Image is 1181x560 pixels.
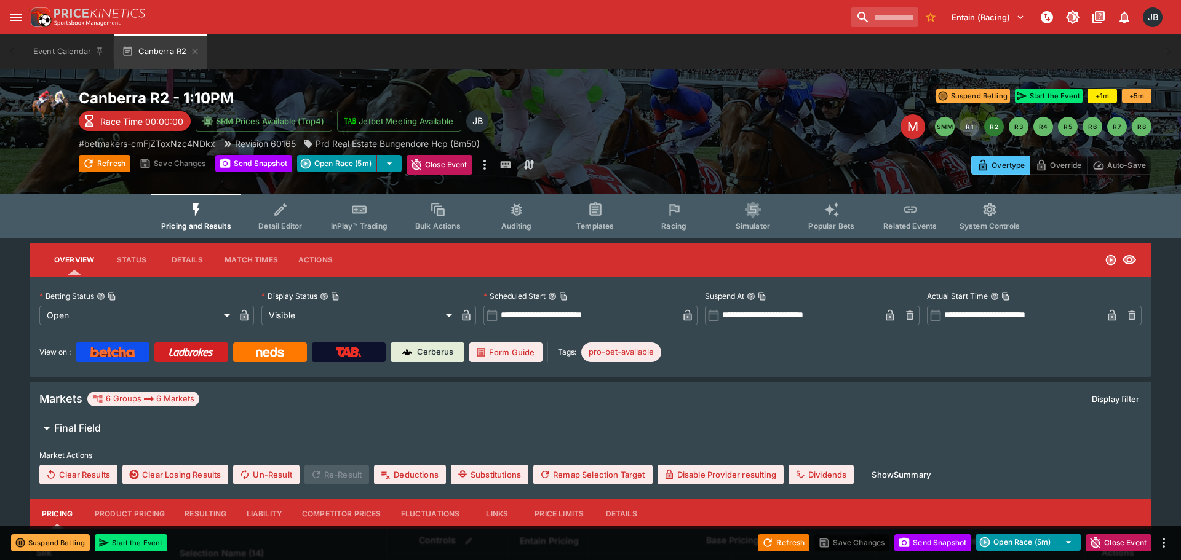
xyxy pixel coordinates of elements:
[1156,535,1171,550] button: more
[30,416,1151,441] button: Final Field
[525,499,594,529] button: Price Limits
[391,499,470,529] button: Fluctuations
[976,534,1056,551] button: Open Race (5m)
[30,499,85,529] button: Pricing
[331,221,388,231] span: InPlay™ Trading
[79,89,615,108] h2: Copy To Clipboard
[261,291,317,301] p: Display Status
[851,7,918,27] input: search
[594,499,649,529] button: Details
[533,465,653,484] button: Remap Selection Target
[256,347,284,357] img: Neds
[990,292,999,301] button: Actual Start TimeCopy To Clipboard
[39,306,234,325] div: Open
[469,499,525,529] button: Links
[1087,156,1151,175] button: Auto-Save
[215,245,288,275] button: Match Times
[79,137,215,150] p: Copy To Clipboard
[971,156,1030,175] button: Overtype
[960,117,979,136] button: R1
[27,5,52,30] img: PriceKinetics Logo
[935,117,1151,136] nav: pagination navigation
[39,342,71,362] label: View on :
[747,292,755,301] button: Suspend AtCopy To Clipboard
[39,291,94,301] p: Betting Status
[466,110,488,132] div: Josh Brown
[292,499,391,529] button: Competitor Prices
[469,342,543,362] a: Form Guide
[548,292,557,301] button: Scheduled StartCopy To Clipboard
[297,155,402,172] div: split button
[288,245,343,275] button: Actions
[558,342,576,362] label: Tags:
[344,115,356,127] img: jetbet-logo.svg
[894,534,971,551] button: Send Snapshot
[337,111,461,132] button: Jetbet Meeting Available
[92,392,194,406] div: 6 Groups 6 Markets
[175,499,236,529] button: Resulting
[30,89,69,128] img: horse_racing.png
[1030,156,1087,175] button: Override
[901,114,925,139] div: Edit Meeting
[1036,6,1058,28] button: NOT Connected to PK
[54,422,101,435] h6: Final Field
[391,342,464,362] a: Cerberus
[100,115,183,128] p: Race Time 00:00:00
[303,137,480,150] div: Prd Real Estate Bungendore Hcp (Bm50)
[169,347,213,357] img: Ladbrokes
[971,156,1151,175] div: Start From
[90,347,135,357] img: Betcha
[114,34,207,69] button: Canberra R2
[936,89,1010,103] button: Suspend Betting
[483,291,546,301] p: Scheduled Start
[196,111,332,132] button: SRM Prices Available (Top4)
[1107,159,1146,172] p: Auto-Save
[1062,6,1084,28] button: Toggle light/dark mode
[808,221,854,231] span: Popular Bets
[11,534,90,551] button: Suspend Betting
[108,292,116,301] button: Copy To Clipboard
[984,117,1004,136] button: R2
[304,465,369,484] span: Re-Result
[122,465,228,484] button: Clear Losing Results
[5,6,27,28] button: open drawer
[407,155,472,175] button: Close Event
[215,155,292,172] button: Send Snapshot
[54,20,121,26] img: Sportsbook Management
[1084,389,1147,409] button: Display filter
[960,221,1020,231] span: System Controls
[1086,534,1151,551] button: Close Event
[39,446,1142,465] label: Market Actions
[235,137,296,150] p: Revision 60165
[85,499,175,529] button: Product Pricing
[864,465,938,484] button: ShowSummary
[992,159,1025,172] p: Overtype
[402,347,412,357] img: Cerberus
[935,117,955,136] button: SMM
[233,465,299,484] button: Un-Result
[336,347,362,357] img: TabNZ
[661,221,686,231] span: Racing
[1132,117,1151,136] button: R8
[581,342,661,362] div: Betting Target: cerberus
[451,465,528,484] button: Substitutions
[944,7,1032,27] button: Select Tenant
[39,392,82,406] h5: Markets
[1122,89,1151,103] button: +5m
[79,155,130,172] button: Refresh
[261,306,456,325] div: Visible
[415,221,461,231] span: Bulk Actions
[921,7,940,27] button: No Bookmarks
[758,534,809,551] button: Refresh
[1083,117,1102,136] button: R6
[501,221,531,231] span: Auditing
[95,534,167,551] button: Start the Event
[1122,253,1137,267] svg: Visible
[705,291,744,301] p: Suspend At
[54,9,145,18] img: PriceKinetics
[789,465,854,484] button: Dividends
[1139,4,1166,31] button: Josh Brown
[581,346,661,358] span: pro-bet-available
[976,534,1081,551] div: split button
